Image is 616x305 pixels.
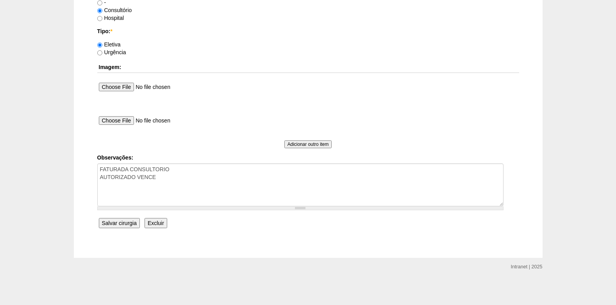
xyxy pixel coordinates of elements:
label: Hospital [97,15,124,21]
input: Excluir [145,218,167,228]
label: Observações: [97,154,519,161]
label: Urgência [97,49,126,55]
input: Salvar cirurgia [99,218,140,228]
input: Hospital [97,16,102,21]
span: Este campo é obrigatório. [110,28,112,34]
input: Adicionar outro item [284,140,332,148]
input: - [97,0,102,5]
label: Tipo: [97,27,519,35]
textarea: FATURADA CONSULTORIO [97,163,504,206]
div: Intranet | 2025 [511,263,543,271]
label: Eletiva [97,41,121,48]
input: Eletiva [97,43,102,48]
input: Consultório [97,8,102,13]
label: Consultório [97,7,132,13]
input: Urgência [97,50,102,55]
th: Imagem: [97,62,519,73]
